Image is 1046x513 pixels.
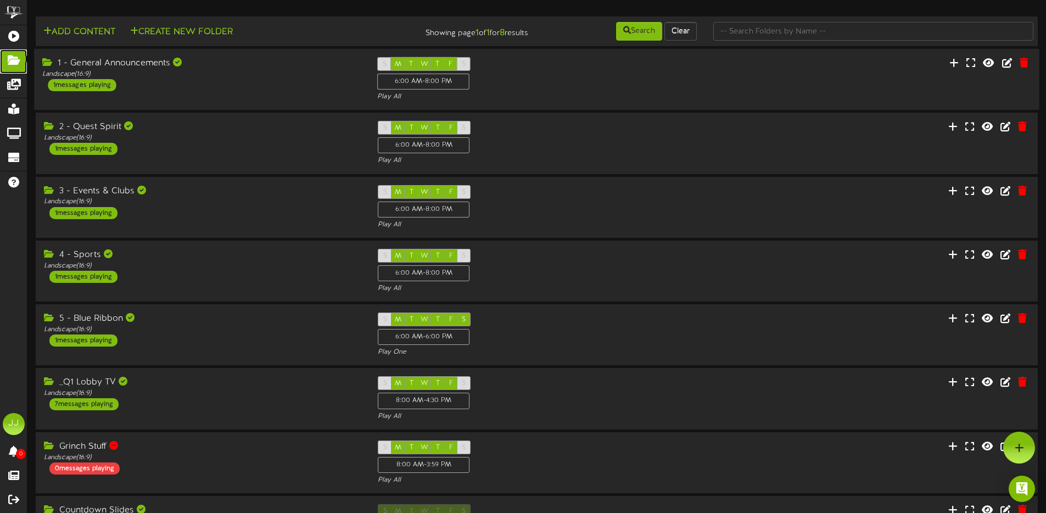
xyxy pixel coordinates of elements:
div: 4 - Sports [44,249,361,261]
span: M [395,252,401,260]
div: Landscape ( 16:9 ) [44,261,361,271]
span: F [449,252,453,260]
span: T [410,444,413,451]
span: M [395,316,401,324]
span: F [449,316,453,324]
div: 6:00 AM - 8:00 PM [378,265,469,281]
span: W [421,380,428,387]
div: Play All [378,284,695,293]
span: T [410,124,413,132]
div: 5 - Blue Ribbon [44,313,361,325]
div: Open Intercom Messenger [1009,476,1035,502]
span: T [409,60,413,68]
span: M [395,60,401,68]
div: Play One [378,348,695,357]
input: -- Search Folders by Name -- [713,22,1033,41]
span: S [383,60,387,68]
span: M [395,380,401,387]
span: 0 [16,449,26,459]
span: T [410,380,413,387]
div: Play All [377,92,696,102]
div: JJ [3,413,25,435]
div: 8:00 AM - 3:59 PM [378,457,469,473]
span: T [436,124,440,132]
span: F [449,444,453,451]
span: W [421,60,428,68]
span: F [449,188,453,196]
div: 1 messages playing [49,271,118,283]
div: Landscape ( 16:9 ) [42,70,361,79]
span: F [449,380,453,387]
div: Landscape ( 16:9 ) [44,197,361,207]
div: Landscape ( 16:9 ) [44,453,361,462]
div: 6:00 AM - 8:00 PM [377,74,469,90]
span: S [383,252,387,260]
div: 6:00 AM - 8:00 PM [378,137,469,153]
span: T [436,444,440,451]
div: 3 - Events & Clubs [44,185,361,198]
span: S [383,444,387,451]
span: S [383,188,387,196]
span: F [449,124,453,132]
span: S [462,444,466,451]
span: T [435,60,439,68]
span: S [383,316,387,324]
div: Landscape ( 16:9 ) [44,389,361,398]
button: Create New Folder [127,25,236,39]
div: Showing page of for results [368,21,536,40]
span: T [410,252,413,260]
div: 8:00 AM - 4:30 PM [378,393,469,409]
span: T [410,188,413,196]
span: M [395,188,401,196]
div: 0 messages playing [49,462,120,475]
span: S [383,124,387,132]
div: Landscape ( 16:9 ) [44,133,361,143]
span: M [395,124,401,132]
span: S [383,380,387,387]
div: Play All [378,412,695,421]
div: 6:00 AM - 6:00 PM [378,329,469,345]
span: S [462,380,466,387]
span: S [462,188,466,196]
span: W [421,124,428,132]
button: Search [616,22,662,41]
div: 1 messages playing [49,143,118,155]
span: W [421,444,428,451]
span: S [462,124,466,132]
div: 1 - General Announcements [42,57,361,70]
span: T [410,316,413,324]
strong: 1 [476,28,479,38]
div: _Q1 Lobby TV [44,376,361,389]
div: Play All [378,220,695,230]
span: W [421,252,428,260]
div: 6:00 AM - 8:00 PM [378,202,469,218]
div: 2 - Quest Spirit [44,121,361,133]
div: Grinch Stuff [44,440,361,453]
div: 1 messages playing [48,79,116,91]
span: T [436,316,440,324]
div: Play All [378,476,695,485]
strong: 1 [486,28,490,38]
div: 1 messages playing [49,207,118,219]
div: 7 messages playing [49,398,119,410]
button: Add Content [40,25,119,39]
span: S [462,252,466,260]
span: W [421,188,428,196]
span: S [462,316,466,324]
span: T [436,252,440,260]
div: Play All [378,156,695,165]
button: Clear [664,22,697,41]
strong: 8 [500,28,505,38]
span: F [449,60,452,68]
span: S [462,60,466,68]
div: Landscape ( 16:9 ) [44,325,361,334]
div: 1 messages playing [49,334,118,347]
span: W [421,316,428,324]
span: T [436,188,440,196]
span: T [436,380,440,387]
span: M [395,444,401,451]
